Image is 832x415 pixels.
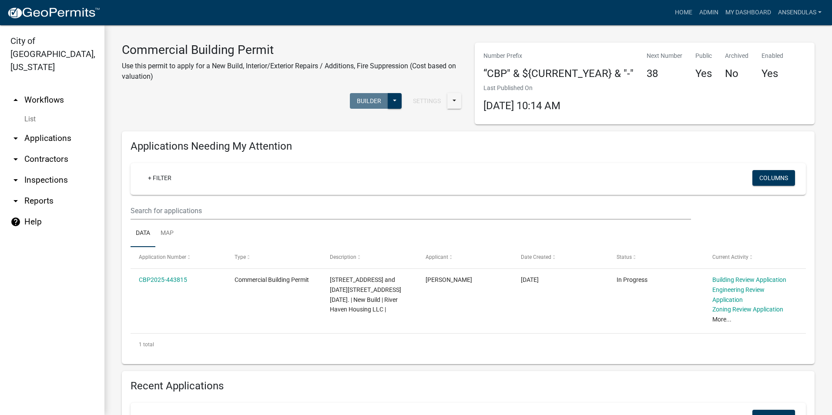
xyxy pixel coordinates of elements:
span: Commercial Building Permit [235,276,309,283]
datatable-header-cell: Type [226,247,322,268]
h3: Commercial Building Permit [122,43,462,57]
button: Columns [752,170,795,186]
p: Last Published On [483,84,560,93]
p: Archived [725,51,748,60]
h4: Recent Applications [131,380,806,392]
a: Admin [696,4,722,21]
a: Data [131,220,155,248]
button: Builder [350,93,388,109]
a: Map [155,220,179,248]
span: 07/01/2025 [521,276,539,283]
p: Next Number [647,51,682,60]
span: Dean Madagan [426,276,472,283]
span: 1800 North Highland Avenue and 1425-1625 Maplewood Drive. | New Build | River Haven Housing LLC | [330,276,401,313]
span: Type [235,254,246,260]
span: In Progress [617,276,647,283]
a: Zoning Review Application [712,306,783,313]
input: Search for applications [131,202,691,220]
a: My Dashboard [722,4,775,21]
i: arrow_drop_down [10,175,21,185]
div: 1 total [131,334,806,355]
datatable-header-cell: Application Number [131,247,226,268]
i: arrow_drop_down [10,154,21,164]
span: Applicant [426,254,448,260]
h4: Yes [762,67,783,80]
datatable-header-cell: Description [322,247,417,268]
i: arrow_drop_down [10,196,21,206]
i: arrow_drop_up [10,95,21,105]
a: More... [712,316,731,323]
datatable-header-cell: Current Activity [704,247,799,268]
datatable-header-cell: Status [608,247,704,268]
i: arrow_drop_down [10,133,21,144]
p: Public [695,51,712,60]
p: Enabled [762,51,783,60]
h4: Applications Needing My Attention [131,140,806,153]
a: Home [671,4,696,21]
a: ansendulas [775,4,825,21]
span: Application Number [139,254,186,260]
span: Current Activity [712,254,748,260]
span: Status [617,254,632,260]
datatable-header-cell: Applicant [417,247,513,268]
a: Engineering Review Application [712,286,765,303]
span: Description [330,254,356,260]
h4: 38 [647,67,682,80]
a: CBP2025-443815 [139,276,187,283]
p: Number Prefix [483,51,634,60]
span: [DATE] 10:14 AM [483,100,560,112]
h4: No [725,67,748,80]
span: Date Created [521,254,551,260]
p: Use this permit to apply for a New Build, Interior/Exterior Repairs / Additions, Fire Suppression... [122,61,462,82]
i: help [10,217,21,227]
a: Building Review Application [712,276,786,283]
datatable-header-cell: Date Created [513,247,608,268]
button: Settings [406,93,448,109]
a: + Filter [141,170,178,186]
h4: Yes [695,67,712,80]
h4: “CBP" & ${CURRENT_YEAR} & "-" [483,67,634,80]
